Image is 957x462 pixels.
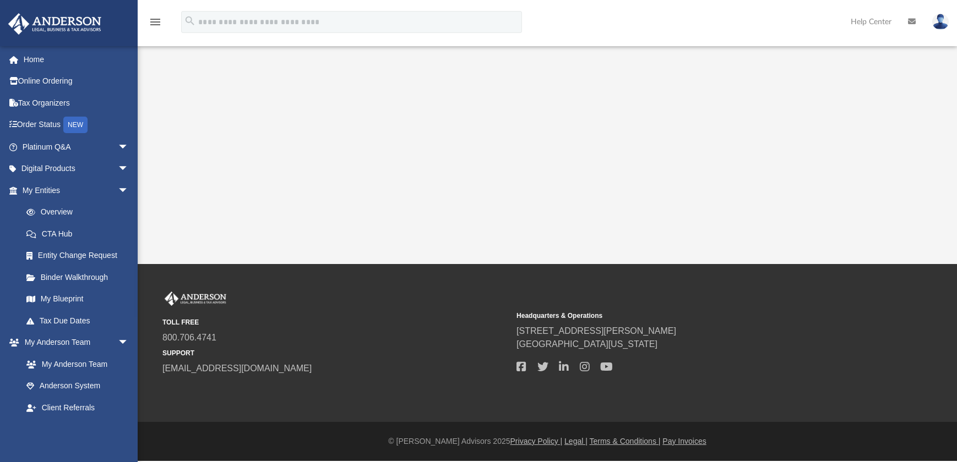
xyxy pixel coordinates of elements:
[8,48,145,70] a: Home
[15,223,145,245] a: CTA Hub
[15,397,140,419] a: Client Referrals
[8,179,145,201] a: My Entitiesarrow_drop_down
[118,158,140,180] span: arrow_drop_down
[564,437,588,446] a: Legal |
[15,353,134,375] a: My Anderson Team
[510,437,563,446] a: Privacy Policy |
[15,266,145,288] a: Binder Walkthrough
[8,70,145,92] a: Online Ordering
[15,288,140,310] a: My Blueprint
[8,114,145,136] a: Order StatusNEW
[162,333,216,342] a: 800.706.4741
[8,332,140,354] a: My Anderson Teamarrow_drop_down
[5,13,105,35] img: Anderson Advisors Platinum Portal
[184,15,196,27] i: search
[8,158,145,180] a: Digital Productsarrow_drop_down
[932,14,949,30] img: User Pic
[118,332,140,354] span: arrow_drop_down
[516,339,657,349] a: [GEOGRAPHIC_DATA][US_STATE]
[15,201,145,223] a: Overview
[8,136,145,158] a: Platinum Q&Aarrow_drop_down
[162,364,312,373] a: [EMAIL_ADDRESS][DOMAIN_NAME]
[590,437,661,446] a: Terms & Conditions |
[149,15,162,29] i: menu
[516,326,676,335] a: [STREET_ADDRESS][PERSON_NAME]
[15,375,140,397] a: Anderson System
[162,291,229,306] img: Anderson Advisors Platinum Portal
[162,317,509,327] small: TOLL FREE
[8,419,140,441] a: My Documentsarrow_drop_down
[662,437,706,446] a: Pay Invoices
[15,245,145,267] a: Entity Change Request
[63,117,88,133] div: NEW
[15,310,145,332] a: Tax Due Dates
[118,419,140,441] span: arrow_drop_down
[149,21,162,29] a: menu
[118,136,140,158] span: arrow_drop_down
[516,311,863,321] small: Headquarters & Operations
[138,436,957,447] div: © [PERSON_NAME] Advisors 2025
[8,92,145,114] a: Tax Organizers
[162,348,509,358] small: SUPPORT
[118,179,140,202] span: arrow_drop_down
